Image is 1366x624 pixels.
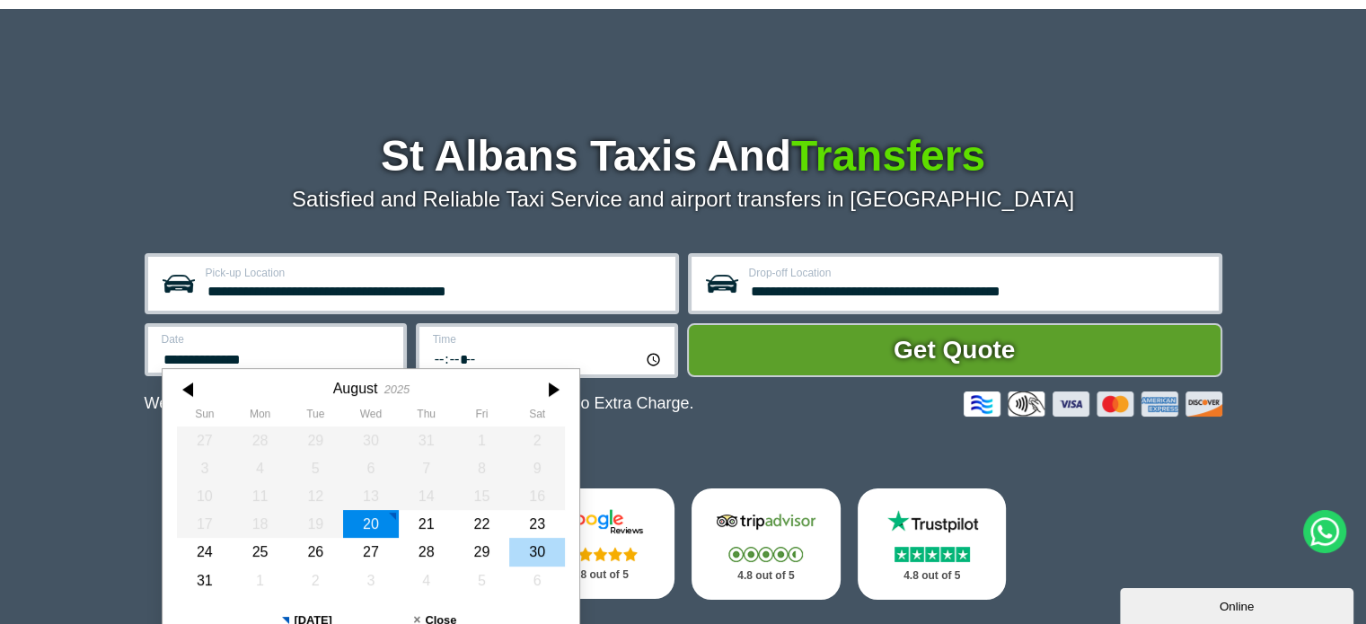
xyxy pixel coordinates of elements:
[398,408,454,426] th: Thursday
[232,408,287,426] th: Monday
[895,547,970,562] img: Stars
[525,488,674,599] a: Google Stars 4.8 out of 5
[749,268,1208,278] label: Drop-off Location
[509,482,565,510] div: 16 August 2025
[454,426,509,454] div: 01 August 2025
[177,538,233,566] div: 24 August 2025
[454,408,509,426] th: Friday
[687,323,1222,377] button: Get Quote
[287,510,343,538] div: 19 August 2025
[509,426,565,454] div: 02 August 2025
[509,510,565,538] div: 23 August 2025
[177,454,233,482] div: 03 August 2025
[488,394,693,412] span: The Car at No Extra Charge.
[177,482,233,510] div: 10 August 2025
[509,567,565,594] div: 06 September 2025
[287,482,343,510] div: 12 August 2025
[343,454,399,482] div: 06 August 2025
[563,547,638,561] img: Stars
[454,482,509,510] div: 15 August 2025
[145,135,1222,178] h1: St Albans Taxis And
[858,488,1007,600] a: Trustpilot Stars 4.8 out of 5
[177,567,233,594] div: 31 August 2025
[287,567,343,594] div: 02 September 2025
[232,426,287,454] div: 28 July 2025
[791,132,985,180] span: Transfers
[343,567,399,594] div: 03 September 2025
[177,408,233,426] th: Sunday
[454,538,509,566] div: 29 August 2025
[383,382,409,396] div: 2025
[878,508,986,535] img: Trustpilot
[206,268,665,278] label: Pick-up Location
[711,565,821,587] p: 4.8 out of 5
[964,391,1222,417] img: Credit And Debit Cards
[454,454,509,482] div: 08 August 2025
[1120,584,1357,624] iframe: chat widget
[162,334,392,345] label: Date
[692,488,841,600] a: Tripadvisor Stars 4.8 out of 5
[287,454,343,482] div: 05 August 2025
[177,510,233,538] div: 17 August 2025
[145,394,694,413] p: We Now Accept Card & Contactless Payment In
[454,510,509,538] div: 22 August 2025
[145,187,1222,212] p: Satisfied and Reliable Taxi Service and airport transfers in [GEOGRAPHIC_DATA]
[343,408,399,426] th: Wednesday
[546,508,654,535] img: Google
[509,538,565,566] div: 30 August 2025
[728,547,803,562] img: Stars
[343,510,399,538] div: 20 August 2025
[545,564,655,586] p: 4.8 out of 5
[398,454,454,482] div: 07 August 2025
[232,567,287,594] div: 01 September 2025
[343,482,399,510] div: 13 August 2025
[509,408,565,426] th: Saturday
[398,567,454,594] div: 04 September 2025
[232,482,287,510] div: 11 August 2025
[332,380,377,397] div: August
[343,538,399,566] div: 27 August 2025
[287,408,343,426] th: Tuesday
[287,426,343,454] div: 29 July 2025
[877,565,987,587] p: 4.8 out of 5
[712,508,820,535] img: Tripadvisor
[232,510,287,538] div: 18 August 2025
[509,454,565,482] div: 09 August 2025
[232,454,287,482] div: 04 August 2025
[398,426,454,454] div: 31 July 2025
[287,538,343,566] div: 26 August 2025
[433,334,664,345] label: Time
[454,567,509,594] div: 05 September 2025
[343,426,399,454] div: 30 July 2025
[398,538,454,566] div: 28 August 2025
[177,426,233,454] div: 27 July 2025
[398,482,454,510] div: 14 August 2025
[398,510,454,538] div: 21 August 2025
[232,538,287,566] div: 25 August 2025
